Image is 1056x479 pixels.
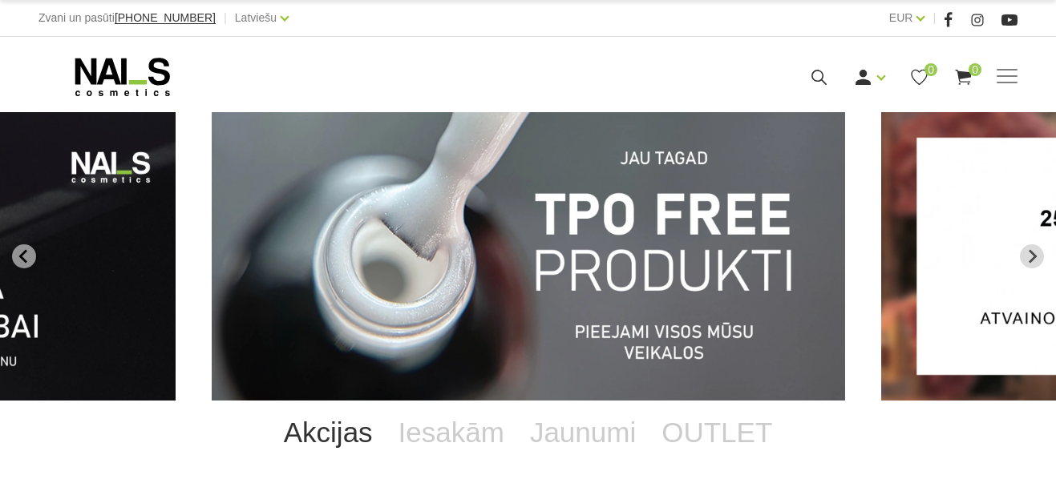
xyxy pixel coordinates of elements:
button: Next slide [1020,244,1044,268]
a: Iesakām [386,401,517,465]
span: [PHONE_NUMBER] [115,11,216,24]
a: Akcijas [271,401,386,465]
a: EUR [889,8,913,27]
span: | [933,8,936,28]
a: Latviešu [235,8,277,27]
button: Go to last slide [12,244,36,268]
span: 0 [925,63,937,76]
a: 0 [909,67,929,87]
a: [PHONE_NUMBER] [115,12,216,24]
a: 0 [953,67,973,87]
span: | [224,8,227,28]
a: Jaunumi [517,401,649,465]
a: OUTLET [649,401,785,465]
div: Zvani un pasūti [38,8,216,28]
li: 1 of 13 [212,112,845,401]
span: 0 [969,63,981,76]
